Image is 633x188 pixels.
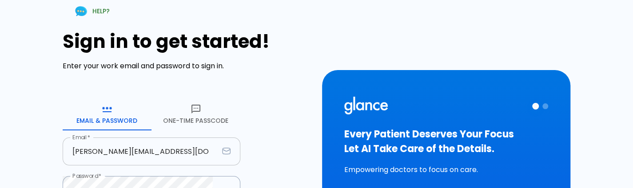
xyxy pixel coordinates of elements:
[72,172,101,180] label: Password
[72,133,90,141] label: Email
[73,4,89,19] img: Chat Support
[151,98,240,130] button: One-Time Passcode
[63,137,219,165] input: dr.ahmed@clinic.com
[63,61,311,71] p: Enter your work email and password to sign in.
[344,127,549,156] h3: Every Patient Deserves Your Focus Let AI Take Care of the Details.
[63,98,151,130] button: Email & Password
[344,164,549,175] p: Empowering doctors to focus on care.
[63,31,311,52] h1: Sign in to get started!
